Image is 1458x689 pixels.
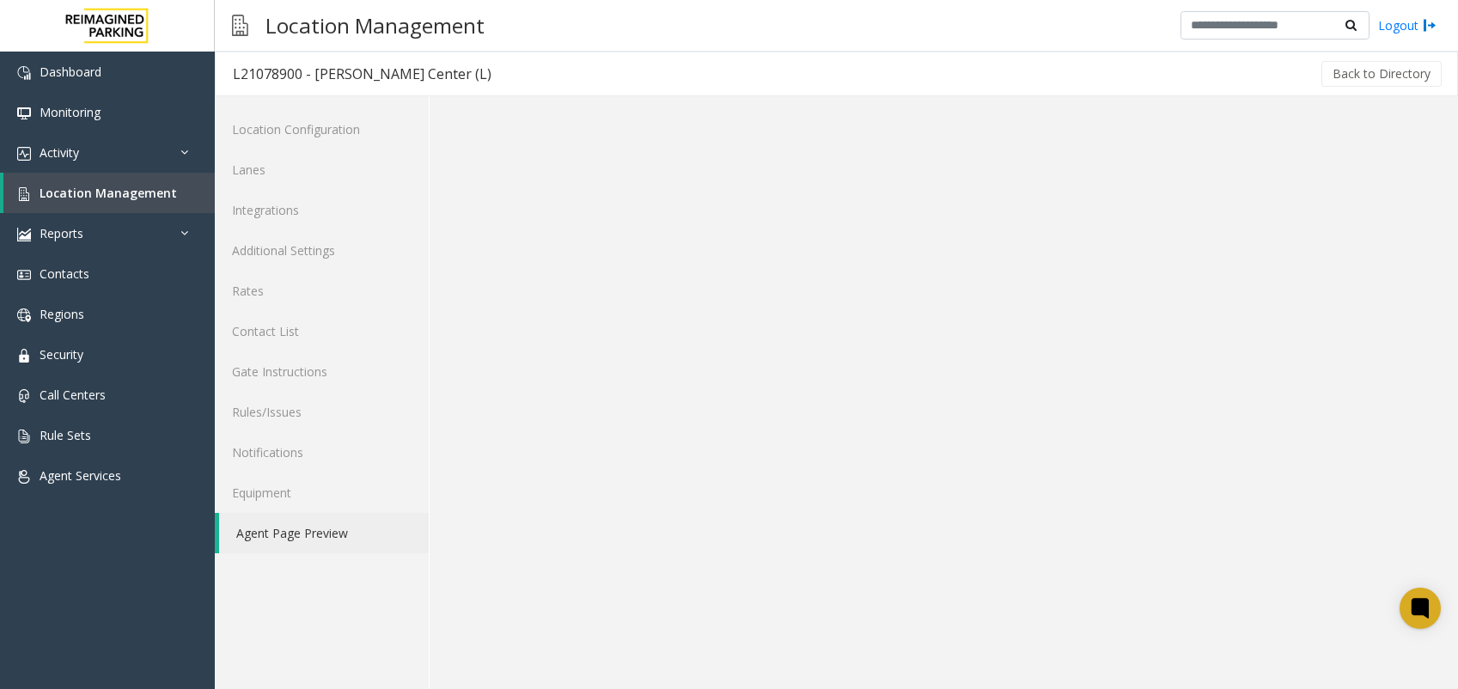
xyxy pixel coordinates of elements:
[17,228,31,241] img: 'icon'
[40,64,101,80] span: Dashboard
[215,190,429,230] a: Integrations
[17,308,31,322] img: 'icon'
[17,470,31,484] img: 'icon'
[215,271,429,311] a: Rates
[17,187,31,201] img: 'icon'
[219,513,429,553] a: Agent Page Preview
[17,349,31,363] img: 'icon'
[40,306,84,322] span: Regions
[1423,16,1437,34] img: logout
[257,4,493,46] h3: Location Management
[1321,61,1442,87] button: Back to Directory
[40,225,83,241] span: Reports
[17,268,31,282] img: 'icon'
[17,430,31,443] img: 'icon'
[1378,16,1437,34] a: Logout
[40,144,79,161] span: Activity
[215,473,429,513] a: Equipment
[17,66,31,80] img: 'icon'
[40,185,177,201] span: Location Management
[17,389,31,403] img: 'icon'
[215,149,429,190] a: Lanes
[40,427,91,443] span: Rule Sets
[215,432,429,473] a: Notifications
[40,104,101,120] span: Monitoring
[215,109,429,149] a: Location Configuration
[232,4,248,46] img: pageIcon
[215,311,429,351] a: Contact List
[215,230,429,271] a: Additional Settings
[17,147,31,161] img: 'icon'
[215,392,429,432] a: Rules/Issues
[40,346,83,363] span: Security
[40,387,106,403] span: Call Centers
[215,351,429,392] a: Gate Instructions
[17,107,31,120] img: 'icon'
[40,265,89,282] span: Contacts
[40,467,121,484] span: Agent Services
[3,173,215,213] a: Location Management
[233,63,491,85] div: L21078900 - [PERSON_NAME] Center (L)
